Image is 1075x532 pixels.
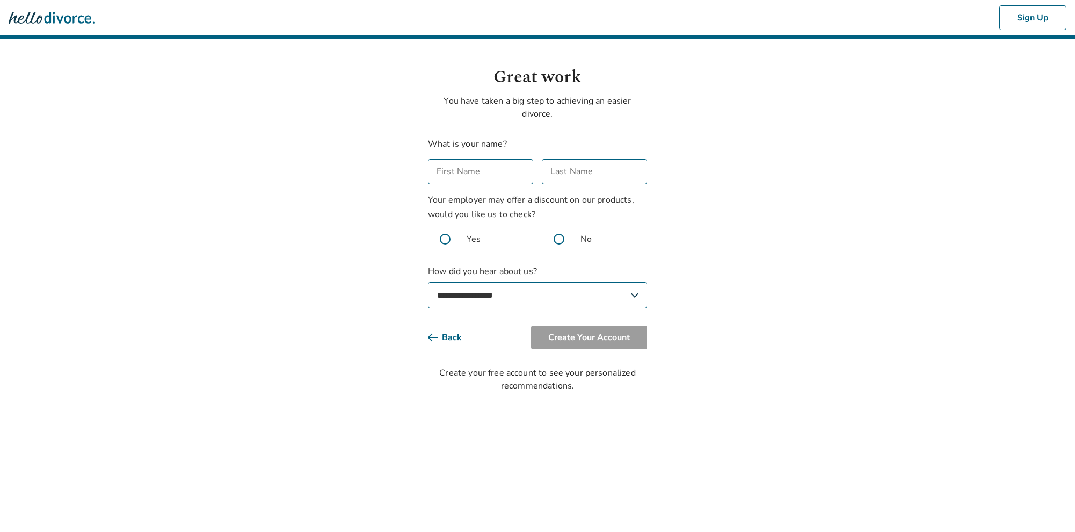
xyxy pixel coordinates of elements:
span: Yes [467,233,481,246]
div: Create your free account to see your personalized recommendations. [428,366,647,392]
label: How did you hear about us? [428,265,647,308]
label: What is your name? [428,138,507,150]
p: You have taken a big step to achieving an easier divorce. [428,95,647,120]
button: Sign Up [999,5,1066,30]
button: Create Your Account [531,326,647,349]
span: No [580,233,592,246]
iframe: Chat Widget [1021,480,1075,532]
select: How did you hear about us? [428,282,647,308]
button: Back [428,326,479,349]
img: Hello Divorce Logo [9,7,95,28]
h1: Great work [428,64,647,90]
span: Your employer may offer a discount on our products, would you like us to check? [428,194,634,220]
